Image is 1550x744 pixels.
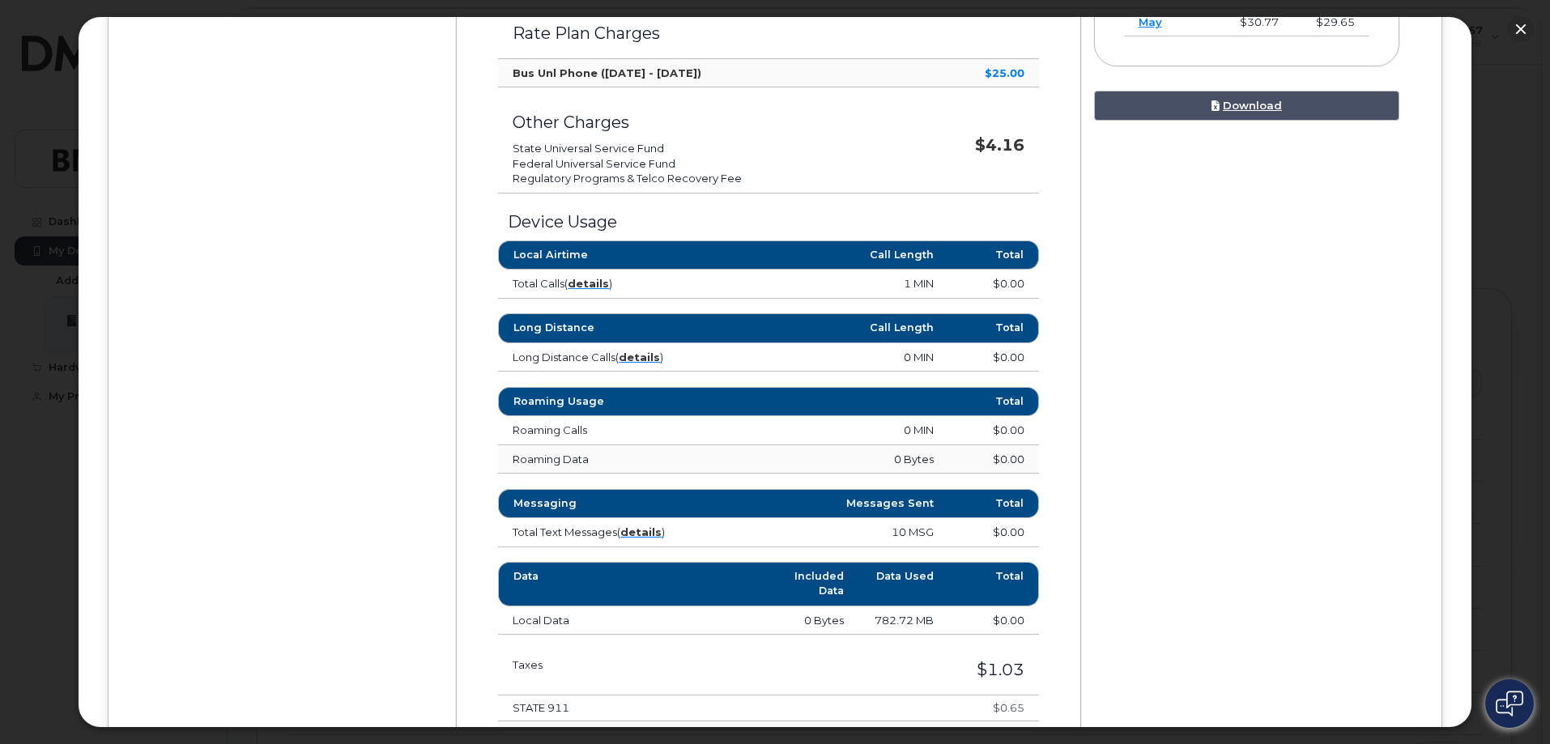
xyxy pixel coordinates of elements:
td: 0 MIN [723,416,948,445]
h3: Taxes [513,659,703,670]
td: $0.00 [948,518,1038,547]
td: Local Data [498,606,769,636]
td: 0 Bytes [723,445,948,474]
th: Messaging [498,489,723,518]
th: Included Data [769,562,858,606]
a: details [620,525,662,538]
th: Total [948,562,1038,606]
td: 10 MSG [723,518,948,547]
td: $0.00 [948,343,1038,372]
span: ( ) [617,525,665,538]
td: 0 MIN [723,343,948,372]
h3: $1.03 [733,661,1024,678]
h4: $0.65 [910,702,1024,713]
td: Total Text Messages [498,518,723,547]
td: 0 Bytes [769,606,858,636]
td: Roaming Calls [498,416,723,445]
th: Messages Sent [723,489,948,518]
td: 782.72 MB [858,606,948,636]
td: $0.00 [948,445,1038,474]
img: Open chat [1496,691,1523,716]
th: Total [948,387,1038,416]
th: Roaming Usage [498,387,723,416]
td: Long Distance Calls [498,343,723,372]
h4: STATE 911 [513,702,881,713]
th: Data [498,562,769,606]
td: $0.00 [948,416,1038,445]
th: Total [948,489,1038,518]
th: Data Used [858,562,948,606]
td: $0.00 [948,606,1038,636]
td: Roaming Data [498,445,723,474]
